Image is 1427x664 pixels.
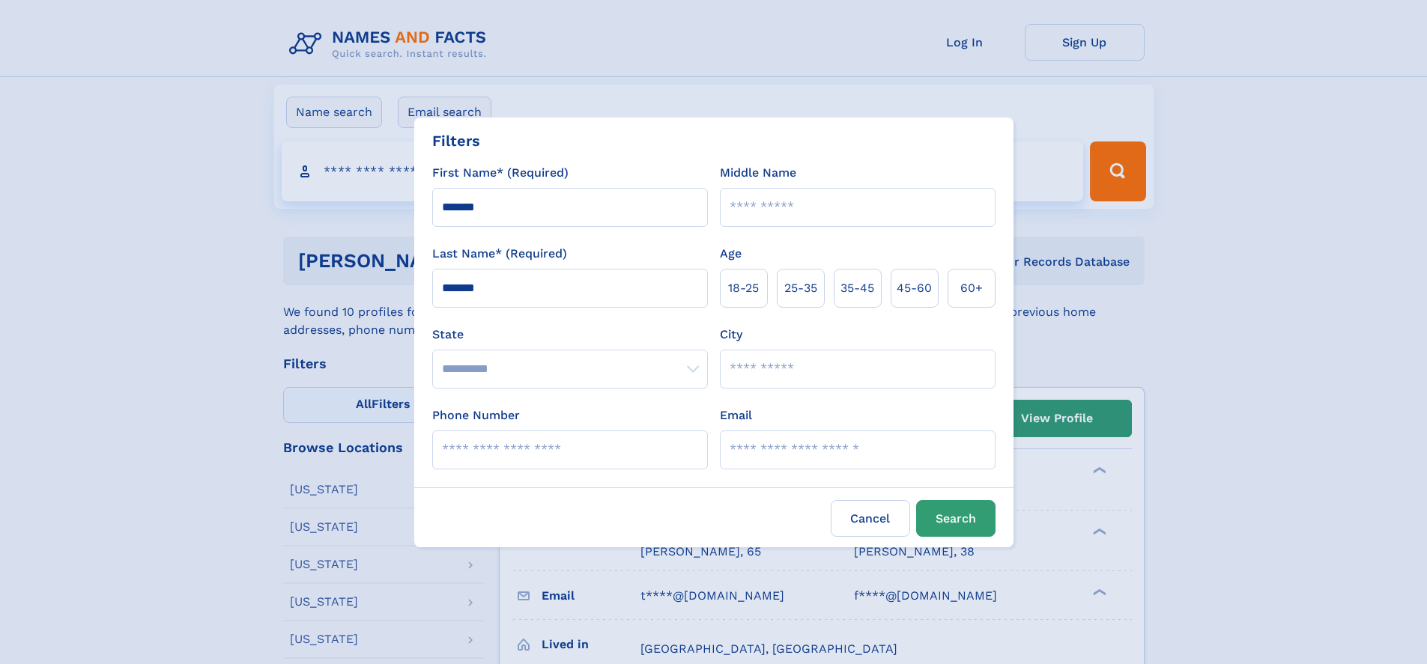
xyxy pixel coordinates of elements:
[432,245,567,263] label: Last Name* (Required)
[720,406,752,424] label: Email
[432,326,708,344] label: State
[720,326,742,344] label: City
[432,164,569,182] label: First Name* (Required)
[916,500,996,537] button: Search
[831,500,910,537] label: Cancel
[960,279,983,297] span: 60+
[728,279,759,297] span: 18‑25
[432,406,520,424] label: Phone Number
[720,164,796,182] label: Middle Name
[432,130,480,152] div: Filters
[784,279,817,297] span: 25‑35
[840,279,874,297] span: 35‑45
[897,279,932,297] span: 45‑60
[720,245,742,263] label: Age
